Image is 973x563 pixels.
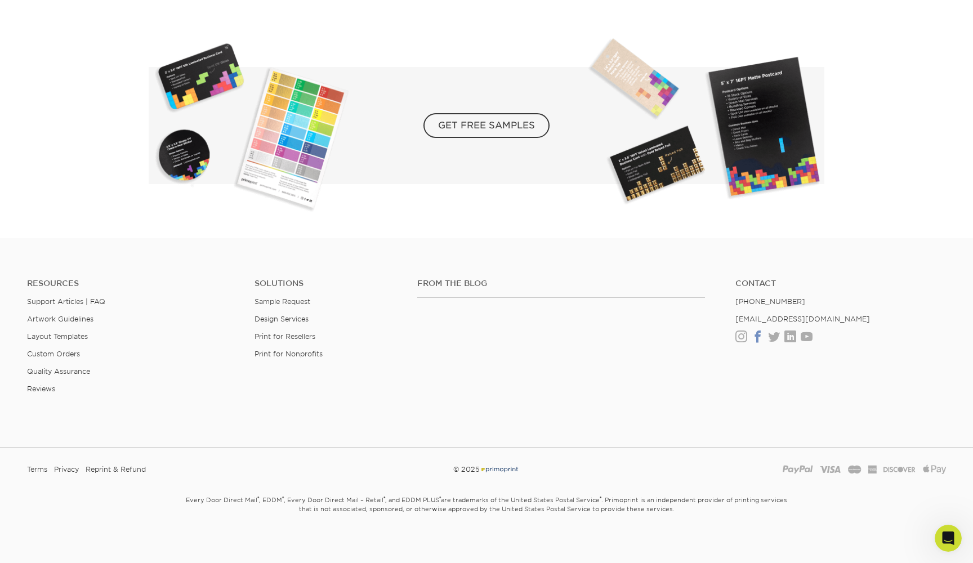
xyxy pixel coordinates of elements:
textarea: Message… [10,345,216,364]
div: Hi there, [18,328,176,339]
button: Send a message… [192,364,211,382]
div: Hi there,Yes, ourInline Foil business cardsoffer Spot UV and Foil together. [9,321,185,456]
div: user says… [9,80,216,185]
a: Print for Resellers [255,332,315,341]
button: Home [176,5,198,26]
div: Hello! I was wondering if there was any options to do spot uv and foil? My design utilizes gold f... [41,80,216,176]
a: Privacy [54,461,79,478]
a: Artwork Guidelines [27,315,93,323]
div: Close [198,5,218,25]
div: The team will be back 🕒 [18,242,176,264]
img: Profile image for Operator [32,6,50,24]
a: Reprint & Refund [86,461,146,478]
a: Layout Templates [27,332,88,341]
span: GET FREE SAMPLES [423,113,550,138]
div: © 2025 [331,461,642,478]
div: joined the conversation [48,297,192,307]
div: [DATE] [9,65,216,80]
button: Gif picker [35,369,44,378]
div: You’ll get replies here and in your email:✉️[PERSON_NAME][EMAIL_ADDRESS][DOMAIN_NAME]The team wil... [9,185,185,271]
b: [PERSON_NAME] [48,298,111,306]
a: Print for Nonprofits [255,350,323,358]
img: Get Free Samples [149,38,824,214]
a: GET FREE SAMPLES [149,67,824,184]
sup: ® [383,495,385,501]
a: Terms [27,461,47,478]
div: Operator says… [9,185,216,280]
sup: ® [439,495,441,501]
button: Upload attachment [53,369,63,378]
div: Hello! I was wondering if there was any options to do spot uv and foil? My design utilizes gold f... [50,87,207,153]
b: [PERSON_NAME][EMAIL_ADDRESS][DOMAIN_NAME] [18,215,172,235]
div: You’ll get replies here and in your email: ✉️ [18,192,176,236]
h4: Resources [27,279,238,288]
div: Erica says… [9,295,216,321]
img: Profile image for Erica [34,297,45,308]
a: Contact [735,279,946,288]
sup: ® [600,495,601,501]
button: go back [7,5,29,26]
a: Quality Assurance [27,367,90,376]
sup: ® [257,495,259,501]
a: Reviews [27,385,55,393]
div: Thank You! [50,159,207,170]
a: Design Services [255,315,309,323]
small: Every Door Direct Mail , EDDM , Every Door Direct Mail – Retail , and EDDM PLUS are trademarks of... [157,491,816,541]
button: Emoji picker [17,369,26,378]
div: Erica says… [9,321,216,465]
button: Start recording [72,369,81,378]
b: [DATE] [28,253,57,262]
div: [DATE] [9,280,216,295]
a: [EMAIL_ADDRESS][DOMAIN_NAME] [735,315,870,323]
h1: Operator [55,11,95,19]
a: Custom Orders [27,350,80,358]
h4: From the Blog [417,279,706,288]
sup: ® [282,495,284,501]
a: Support Articles | FAQ [27,297,105,306]
a: [PHONE_NUMBER] [735,297,805,306]
h4: Solutions [255,279,400,288]
a: Sample Request [255,297,310,306]
img: Primoprint [480,465,519,473]
iframe: Intercom live chat [935,525,962,552]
